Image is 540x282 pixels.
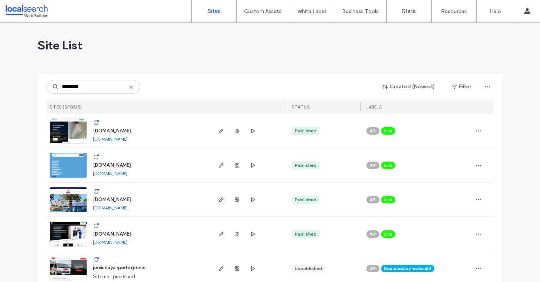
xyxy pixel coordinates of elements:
label: Help [490,8,501,15]
span: LABELS [366,104,382,110]
span: Live [384,196,392,203]
span: API [369,196,376,203]
span: SITES (5/13325) [49,104,82,110]
a: jervisbayairportexpress [93,265,145,270]
span: API [369,128,376,134]
span: Help [17,5,33,12]
a: [DOMAIN_NAME] [93,239,127,245]
a: [DOMAIN_NAME] [93,205,127,211]
label: Business Tools [342,8,379,15]
span: Site not published [93,273,135,281]
div: Published [295,196,316,203]
label: Resources [441,8,467,15]
span: Site List [37,38,82,53]
span: API [369,231,376,237]
span: API [369,265,376,272]
a: [DOMAIN_NAME] [93,162,131,168]
label: White Label [297,8,326,15]
a: [DOMAIN_NAME] [93,128,131,134]
div: Unpublished [295,265,322,272]
div: Published [295,162,316,169]
span: Live [384,231,392,237]
label: Sites [208,8,220,15]
button: Created (Newest) [376,81,442,93]
span: Live [384,128,392,134]
a: [DOMAIN_NAME] [93,197,131,202]
a: [DOMAIN_NAME] [93,171,127,176]
div: Published [295,128,316,134]
div: Published [295,231,316,237]
span: API [369,162,376,169]
label: Custom Assets [244,8,282,15]
span: Live [384,162,392,169]
span: Replaced by new build [384,265,431,272]
a: [DOMAIN_NAME] [93,136,127,142]
label: Stats [402,8,416,15]
span: STATUS [292,104,310,110]
button: Filter [445,81,478,93]
a: [DOMAIN_NAME] [93,231,131,237]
